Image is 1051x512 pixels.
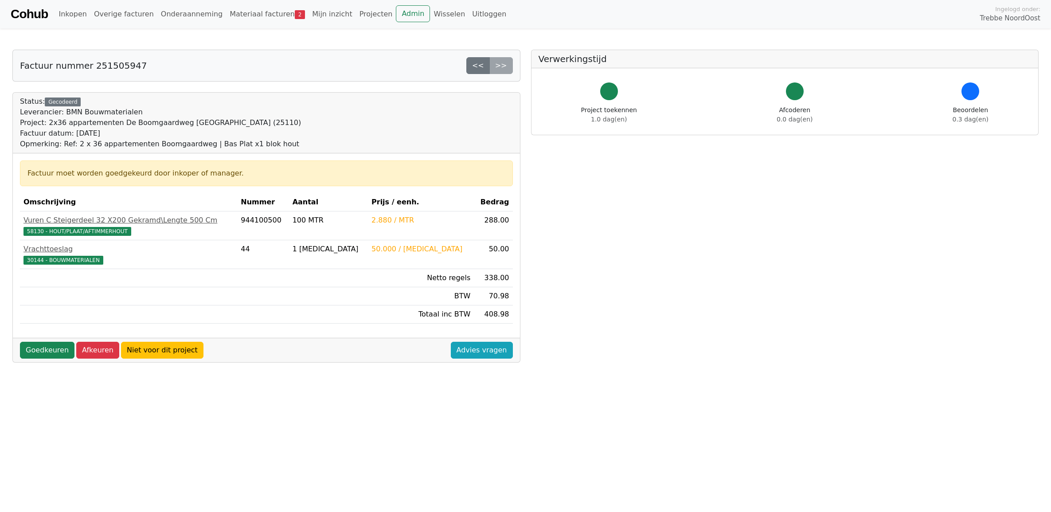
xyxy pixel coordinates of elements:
div: Beoordelen [953,106,988,124]
a: Niet voor dit project [121,342,203,359]
a: Vuren C Steigerdeel 32 X200 Gekramd\Lengte 500 Cm58130 - HOUT/PLAAT/AFTIMMERHOUT [23,215,234,236]
div: Leverancier: BMN Bouwmaterialen [20,107,301,117]
td: 288.00 [474,211,512,240]
h5: Verwerkingstijd [539,54,1031,64]
span: 0.3 dag(en) [953,116,988,123]
span: Trebbe NoordOost [980,13,1040,23]
div: 2.880 / MTR [371,215,470,226]
a: Projecten [356,5,396,23]
th: Aantal [289,193,368,211]
div: 50.000 / [MEDICAL_DATA] [371,244,470,254]
td: 408.98 [474,305,512,324]
td: 944100500 [237,211,289,240]
div: Vuren C Steigerdeel 32 X200 Gekramd\Lengte 500 Cm [23,215,234,226]
a: << [466,57,490,74]
a: Wisselen [430,5,469,23]
th: Omschrijving [20,193,237,211]
span: Ingelogd onder: [995,5,1040,13]
div: 100 MTR [293,215,364,226]
div: Vrachttoeslag [23,244,234,254]
span: 30144 - BOUWMATERIALEN [23,256,103,265]
th: Bedrag [474,193,512,211]
a: Uitloggen [469,5,510,23]
div: Gecodeerd [45,98,81,106]
div: Factuur datum: [DATE] [20,128,301,139]
a: Admin [396,5,430,22]
td: Totaal inc BTW [368,305,474,324]
a: Mijn inzicht [309,5,356,23]
div: 1 [MEDICAL_DATA] [293,244,364,254]
a: Advies vragen [451,342,513,359]
div: Project: 2x36 appartementen De Boomgaardweg [GEOGRAPHIC_DATA] (25110) [20,117,301,128]
td: 50.00 [474,240,512,269]
a: Overige facturen [90,5,157,23]
a: Inkopen [55,5,90,23]
h5: Factuur nummer 251505947 [20,60,147,71]
td: BTW [368,287,474,305]
a: Cohub [11,4,48,25]
span: 0.0 dag(en) [777,116,813,123]
a: Vrachttoeslag30144 - BOUWMATERIALEN [23,244,234,265]
div: Project toekennen [581,106,637,124]
div: Afcoderen [777,106,813,124]
th: Nummer [237,193,289,211]
a: Materiaal facturen2 [226,5,309,23]
div: Status: [20,96,301,149]
span: 2 [295,10,305,19]
a: Goedkeuren [20,342,74,359]
td: 338.00 [474,269,512,287]
td: 70.98 [474,287,512,305]
div: Factuur moet worden goedgekeurd door inkoper of manager. [27,168,505,179]
a: Afkeuren [76,342,119,359]
td: Netto regels [368,269,474,287]
span: 1.0 dag(en) [591,116,627,123]
div: Opmerking: Ref: 2 x 36 appartementen Boomgaardweg | Bas Plat x1 blok hout [20,139,301,149]
span: 58130 - HOUT/PLAAT/AFTIMMERHOUT [23,227,131,236]
th: Prijs / eenh. [368,193,474,211]
td: 44 [237,240,289,269]
a: Onderaanneming [157,5,226,23]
